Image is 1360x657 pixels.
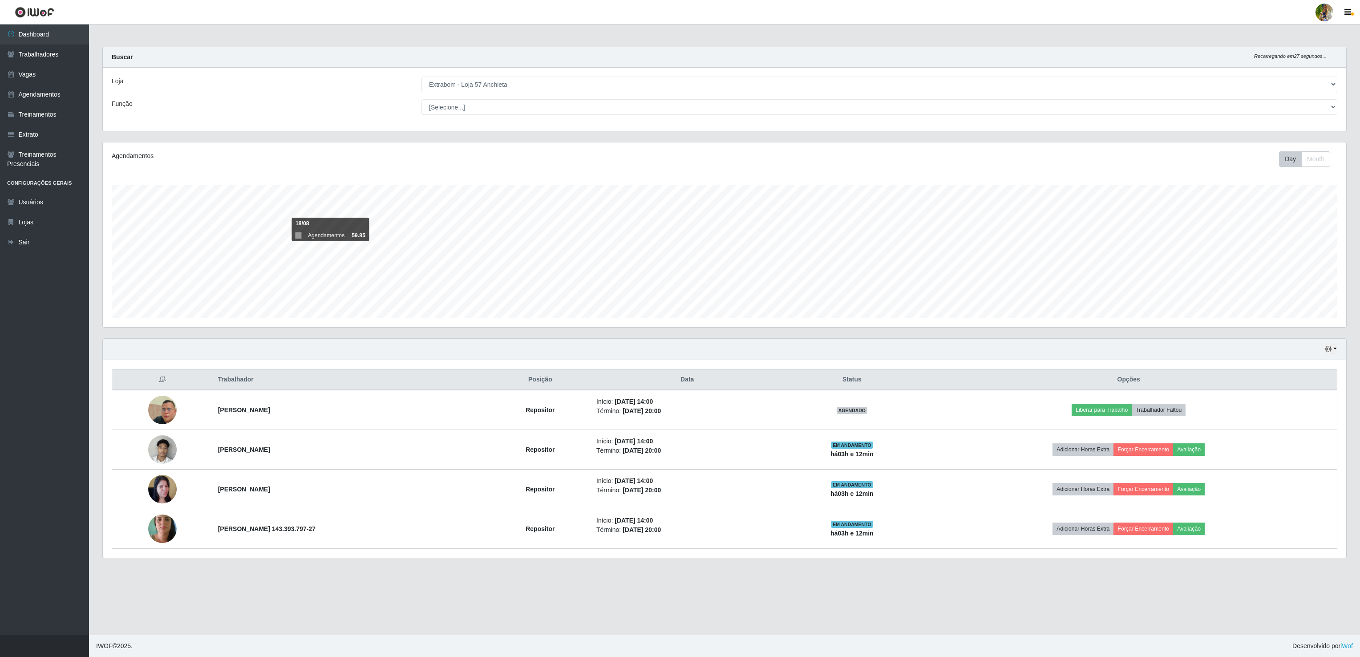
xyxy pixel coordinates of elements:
[831,442,873,449] span: EM ANDAMENTO
[148,430,177,468] img: 1752582436297.jpeg
[596,446,778,455] li: Término:
[218,486,270,493] strong: [PERSON_NAME]
[830,530,874,537] strong: há 03 h e 12 min
[596,406,778,416] li: Término:
[623,526,661,533] time: [DATE] 20:00
[1301,151,1330,167] button: Month
[615,517,653,524] time: [DATE] 14:00
[526,406,555,414] strong: Repositor
[526,446,555,453] strong: Repositor
[623,407,661,414] time: [DATE] 20:00
[615,477,653,484] time: [DATE] 14:00
[490,369,591,390] th: Posição
[596,516,778,525] li: Início:
[218,406,270,414] strong: [PERSON_NAME]
[1052,523,1113,535] button: Adicionar Horas Extra
[615,398,653,405] time: [DATE] 14:00
[1132,404,1186,416] button: Trabalhador Faltou
[1113,523,1173,535] button: Forçar Encerramento
[837,407,868,414] span: AGENDADO
[831,521,873,528] span: EM ANDAMENTO
[526,525,555,532] strong: Repositor
[213,369,490,390] th: Trabalhador
[1052,443,1113,456] button: Adicionar Horas Extra
[148,470,177,508] img: 1756206634437.jpeg
[15,7,54,18] img: CoreUI Logo
[148,385,177,435] img: 1743539539732.jpeg
[1173,443,1205,456] button: Avaliação
[623,487,661,494] time: [DATE] 20:00
[112,151,615,161] div: Agendamentos
[1279,151,1302,167] button: Day
[1292,641,1353,651] span: Desenvolvido por
[112,77,123,86] label: Loja
[1279,151,1330,167] div: First group
[218,525,316,532] strong: [PERSON_NAME] 143.393.797-27
[615,438,653,445] time: [DATE] 14:00
[596,486,778,495] li: Término:
[1072,404,1132,416] button: Liberar para Trabalho
[596,525,778,535] li: Término:
[1254,53,1327,59] i: Recarregando em 27 segundos...
[112,53,133,61] strong: Buscar
[920,369,1337,390] th: Opções
[591,369,783,390] th: Data
[783,369,920,390] th: Status
[596,397,778,406] li: Início:
[830,490,874,497] strong: há 03 h e 12 min
[1173,483,1205,495] button: Avaliação
[623,447,661,454] time: [DATE] 20:00
[1113,483,1173,495] button: Forçar Encerramento
[596,476,778,486] li: Início:
[1340,642,1353,649] a: iWof
[1052,483,1113,495] button: Adicionar Horas Extra
[1173,523,1205,535] button: Avaliação
[96,641,133,651] span: © 2025 .
[596,437,778,446] li: Início:
[1113,443,1173,456] button: Forçar Encerramento
[830,450,874,458] strong: há 03 h e 12 min
[1279,151,1337,167] div: Toolbar with button groups
[218,446,270,453] strong: [PERSON_NAME]
[831,481,873,488] span: EM ANDAMENTO
[148,510,177,547] img: 1757598947287.jpeg
[96,642,113,649] span: IWOF
[526,486,555,493] strong: Repositor
[112,99,133,109] label: Função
